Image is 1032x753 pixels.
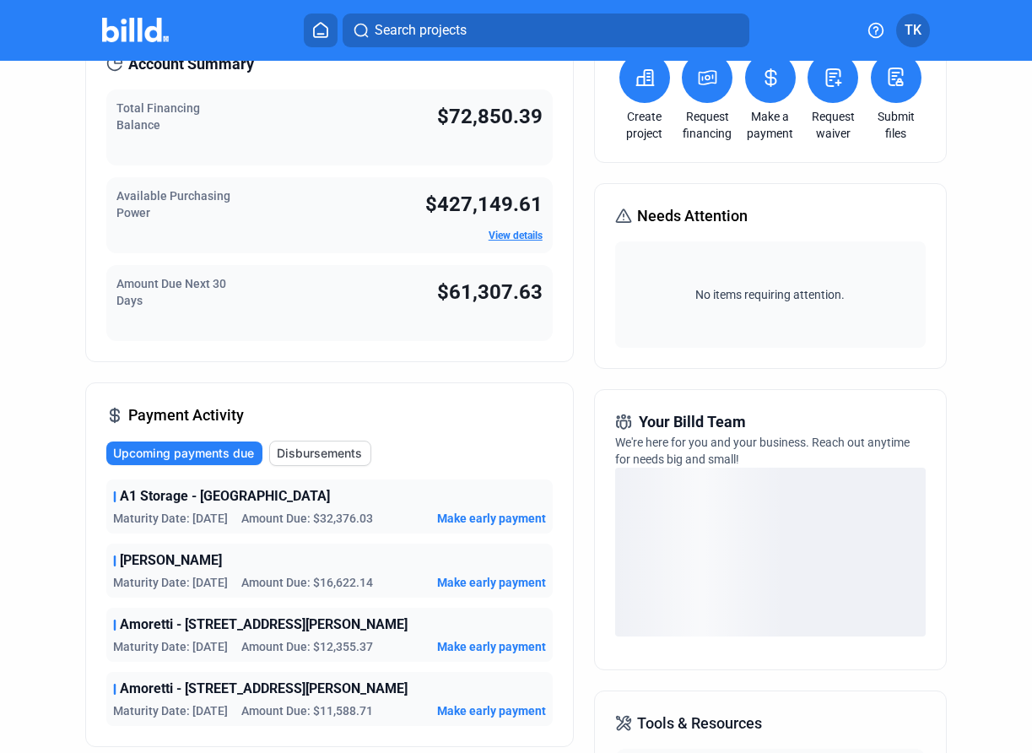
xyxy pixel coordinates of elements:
span: Maturity Date: [DATE] [113,702,228,719]
span: Your Billd Team [639,410,746,434]
span: $72,850.39 [437,105,543,128]
span: Available Purchasing Power [116,189,230,219]
a: Create project [615,108,674,142]
button: Disbursements [269,441,371,466]
span: Account Summary [128,52,254,76]
a: Request waiver [803,108,862,142]
button: Make early payment [437,702,546,719]
button: Upcoming payments due [106,442,262,465]
span: Upcoming payments due [113,445,254,462]
span: Payment Activity [128,404,244,427]
span: TK [905,20,921,41]
span: Maturity Date: [DATE] [113,638,228,655]
div: loading [615,468,926,637]
span: A1 Storage - [GEOGRAPHIC_DATA] [120,486,330,507]
span: $61,307.63 [437,280,543,304]
span: Disbursements [277,445,362,462]
button: Make early payment [437,638,546,655]
button: Search projects [343,14,749,47]
span: We're here for you and your business. Reach out anytime for needs big and small! [615,436,910,466]
span: [PERSON_NAME] [120,550,222,571]
a: View details [489,230,543,241]
span: Maturity Date: [DATE] [113,510,228,527]
span: Amount Due: $16,622.14 [241,574,373,591]
button: TK [896,14,930,47]
span: Amount Due: $32,376.03 [241,510,373,527]
span: Amount Due Next 30 Days [116,277,226,307]
button: Make early payment [437,510,546,527]
span: Amount Due: $11,588.71 [241,702,373,719]
a: Request financing [678,108,737,142]
span: Maturity Date: [DATE] [113,574,228,591]
span: Search projects [375,20,467,41]
a: Make a payment [741,108,800,142]
img: Billd Company Logo [102,18,169,42]
a: Submit files [867,108,926,142]
span: Amoretti - [STREET_ADDRESS][PERSON_NAME] [120,615,408,635]
button: Make early payment [437,574,546,591]
span: Tools & Resources [637,712,762,735]
span: Amount Due: $12,355.37 [241,638,373,655]
span: Amoretti - [STREET_ADDRESS][PERSON_NAME] [120,679,408,699]
span: No items requiring attention. [622,286,919,303]
span: Needs Attention [637,204,748,228]
span: $427,149.61 [425,192,543,216]
span: Total Financing Balance [116,101,200,132]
